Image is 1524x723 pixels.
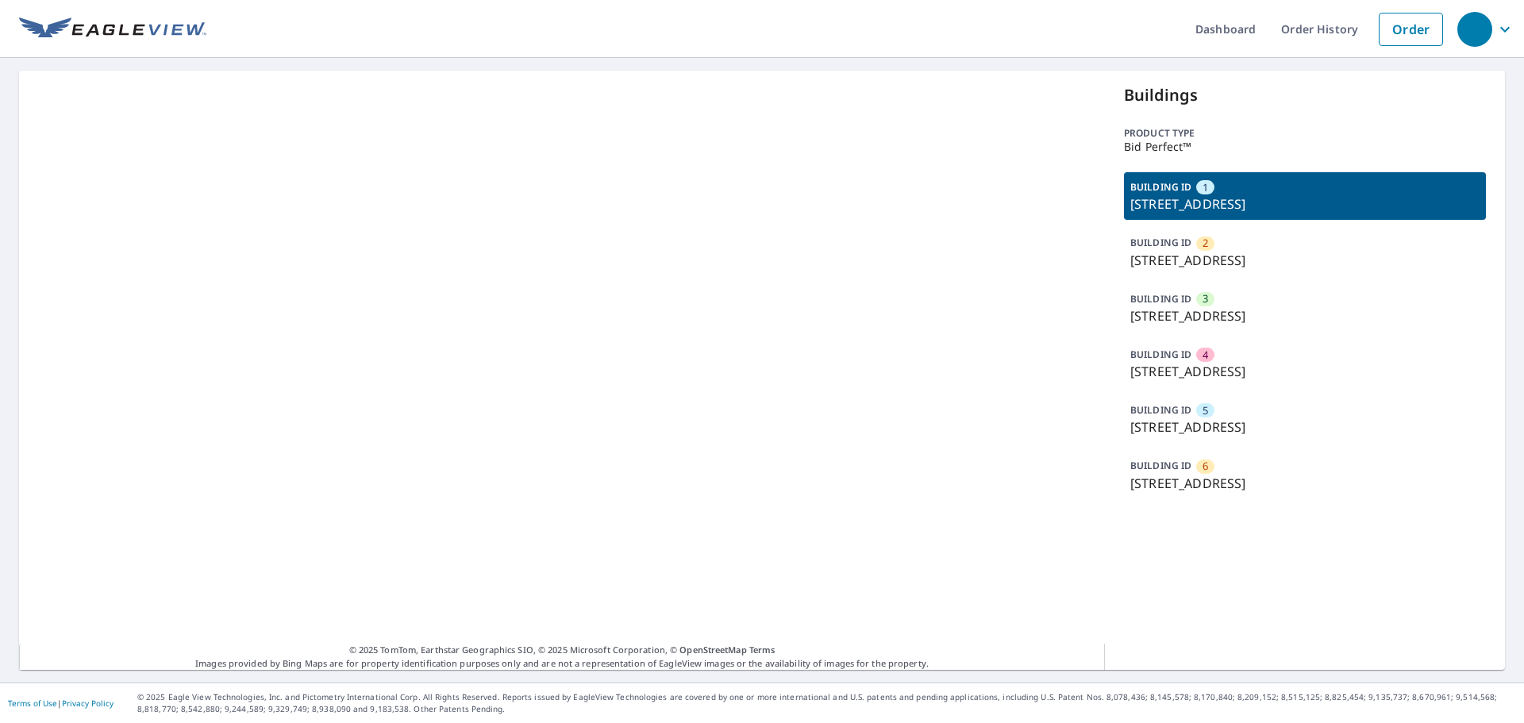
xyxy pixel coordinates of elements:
p: Bid Perfect™ [1124,140,1486,153]
span: 2 [1203,236,1208,251]
p: BUILDING ID [1130,180,1191,194]
a: Privacy Policy [62,698,114,709]
p: © 2025 Eagle View Technologies, Inc. and Pictometry International Corp. All Rights Reserved. Repo... [137,691,1516,715]
p: BUILDING ID [1130,459,1191,472]
p: [STREET_ADDRESS] [1130,306,1480,325]
span: © 2025 TomTom, Earthstar Geographics SIO, © 2025 Microsoft Corporation, © [349,644,775,657]
p: [STREET_ADDRESS] [1130,194,1480,213]
p: [STREET_ADDRESS] [1130,251,1480,270]
p: Product type [1124,126,1486,140]
span: 1 [1203,180,1208,195]
img: EV Logo [19,17,206,41]
span: 3 [1203,291,1208,306]
p: Buildings [1124,83,1486,107]
p: BUILDING ID [1130,236,1191,249]
p: BUILDING ID [1130,403,1191,417]
span: 5 [1203,403,1208,418]
span: 4 [1203,348,1208,363]
p: [STREET_ADDRESS] [1130,417,1480,436]
a: OpenStreetMap [679,644,746,656]
a: Terms [749,644,775,656]
p: [STREET_ADDRESS] [1130,474,1480,493]
a: Terms of Use [8,698,57,709]
p: | [8,698,114,708]
p: BUILDING ID [1130,348,1191,361]
a: Order [1379,13,1443,46]
p: [STREET_ADDRESS] [1130,362,1480,381]
p: Images provided by Bing Maps are for property identification purposes only and are not a represen... [19,644,1105,670]
p: BUILDING ID [1130,292,1191,306]
span: 6 [1203,459,1208,474]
